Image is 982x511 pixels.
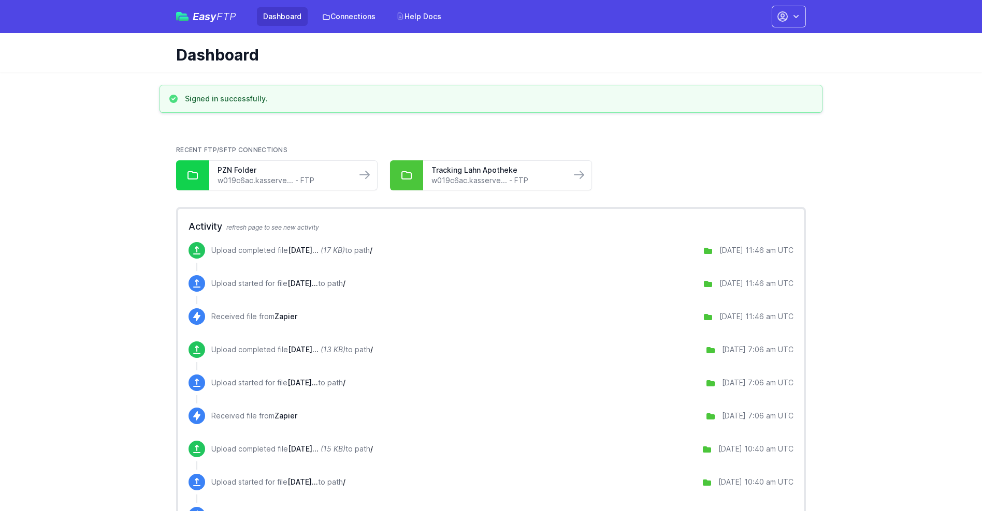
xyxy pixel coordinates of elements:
[722,344,793,355] div: [DATE] 7:06 am UTC
[176,46,798,64] h1: Dashboard
[288,345,319,354] span: August 27 2025 07:05:30.csv
[719,278,793,289] div: [DATE] 11:46 am UTC
[287,477,318,486] span: August 25 2025 10:39:34.csv
[218,175,348,186] a: w019c6ac.kasserve... - FTP
[288,444,319,453] span: August 25 2025 10:39:34.csv
[211,444,373,454] p: Upload completed file to path
[343,279,345,288] span: /
[257,7,308,26] a: Dashboard
[719,311,793,322] div: [DATE] 11:46 am UTC
[316,7,382,26] a: Connections
[370,246,372,254] span: /
[193,11,236,22] span: Easy
[218,165,348,175] a: PZN Folder
[211,311,297,322] p: Received file from
[176,12,189,21] img: easyftp_logo.png
[321,345,345,354] i: (13 KB)
[321,444,345,453] i: (15 KB)
[211,411,297,421] p: Received file from
[431,165,562,175] a: Tracking Lahn Apotheke
[343,477,345,486] span: /
[275,411,297,420] span: Zapier
[370,444,373,453] span: /
[185,94,268,104] h3: Signed in successfully.
[275,312,297,321] span: Zapier
[390,7,447,26] a: Help Docs
[287,378,318,387] span: August 27 2025 07:05:30.csv
[216,10,236,23] span: FTP
[431,175,562,186] a: w019c6ac.kasserve... - FTP
[211,477,345,487] p: Upload started for file to path
[176,11,236,22] a: EasyFTP
[343,378,345,387] span: /
[288,246,319,254] span: August 29 2025 11:45:25.csv
[211,278,345,289] p: Upload started for file to path
[211,344,373,355] p: Upload completed file to path
[321,246,345,254] i: (17 KB)
[722,378,793,388] div: [DATE] 7:06 am UTC
[287,279,318,288] span: August 29 2025 11:45:25.csv
[176,146,806,154] h2: Recent FTP/SFTP Connections
[211,245,372,255] p: Upload completed file to path
[718,477,793,487] div: [DATE] 10:40 am UTC
[211,378,345,388] p: Upload started for file to path
[370,345,373,354] span: /
[718,444,793,454] div: [DATE] 10:40 am UTC
[719,245,793,255] div: [DATE] 11:46 am UTC
[722,411,793,421] div: [DATE] 7:06 am UTC
[226,223,319,231] span: refresh page to see new activity
[189,219,793,234] h2: Activity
